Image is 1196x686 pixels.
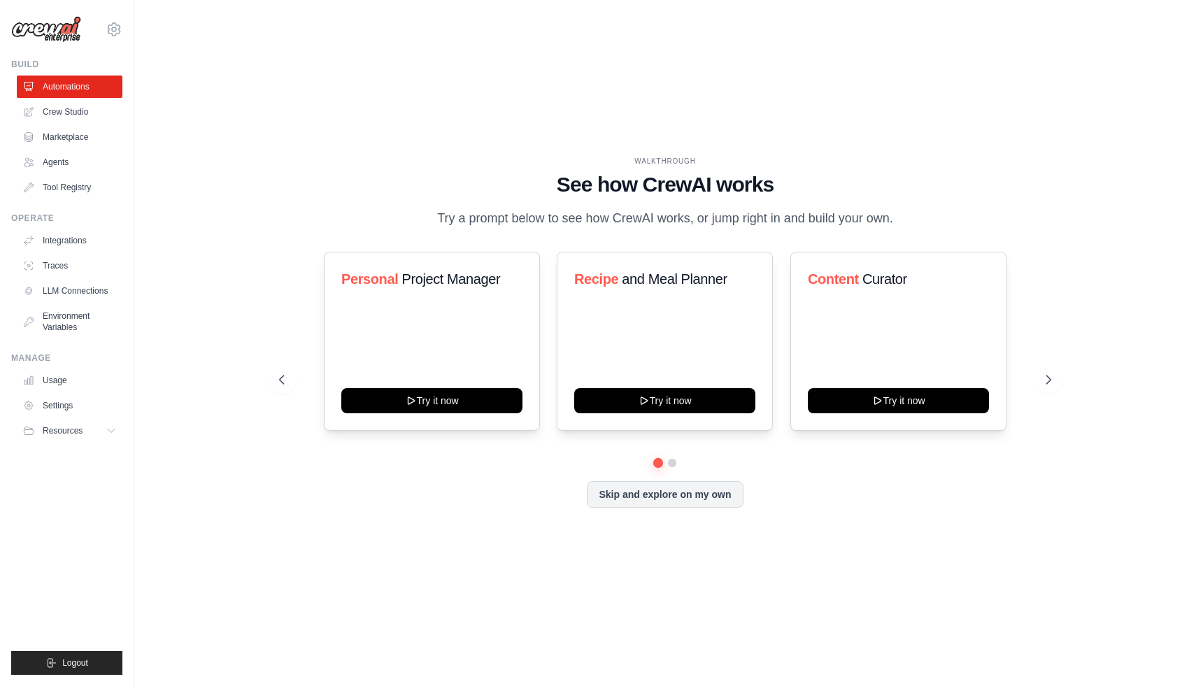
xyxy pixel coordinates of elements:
[808,388,989,413] button: Try it now
[341,271,398,287] span: Personal
[17,101,122,123] a: Crew Studio
[574,388,755,413] button: Try it now
[17,280,122,302] a: LLM Connections
[17,126,122,148] a: Marketplace
[17,420,122,442] button: Resources
[11,213,122,224] div: Operate
[574,271,618,287] span: Recipe
[11,352,122,364] div: Manage
[808,271,859,287] span: Content
[11,651,122,675] button: Logout
[11,59,122,70] div: Build
[17,255,122,277] a: Traces
[401,271,500,287] span: Project Manager
[17,151,122,173] a: Agents
[17,394,122,417] a: Settings
[11,16,81,43] img: Logo
[587,481,743,508] button: Skip and explore on my own
[62,657,88,669] span: Logout
[622,271,727,287] span: and Meal Planner
[17,229,122,252] a: Integrations
[430,208,900,229] p: Try a prompt below to see how CrewAI works, or jump right in and build your own.
[17,305,122,338] a: Environment Variables
[17,176,122,199] a: Tool Registry
[279,156,1051,166] div: WALKTHROUGH
[862,271,907,287] span: Curator
[17,76,122,98] a: Automations
[17,369,122,392] a: Usage
[341,388,522,413] button: Try it now
[279,172,1051,197] h1: See how CrewAI works
[43,425,83,436] span: Resources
